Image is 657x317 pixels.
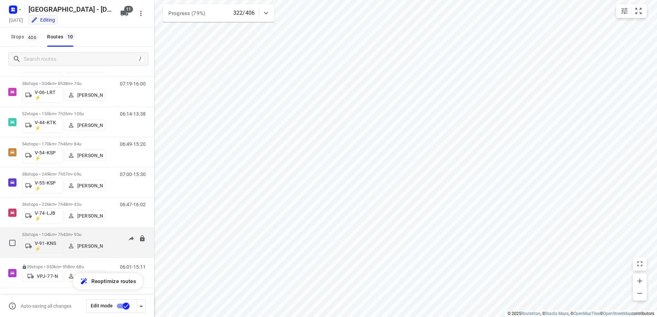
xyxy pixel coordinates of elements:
p: V-74-LJB ⚡ [35,210,60,221]
p: [PERSON_NAME] [77,273,103,279]
button: [PERSON_NAME] [65,120,106,131]
p: 54 stops • 170km • 7h46m • 84u [22,141,106,146]
p: 38 stops • 249km • 7h57m • 69u [22,172,106,177]
div: Driver app settings [137,302,145,310]
p: 06:47-16:02 [120,202,146,207]
p: Auto-saving all changes [21,303,71,309]
button: VPJ-77-N [22,271,63,282]
button: V-55-KSP ⚡ [22,178,63,193]
h5: Project date [6,16,26,24]
p: V-06-LRT ⚡ [35,90,60,101]
p: V-54-KSP ⚡ [35,150,60,161]
a: Routetitan [521,311,541,316]
h5: Rename [26,4,115,15]
span: Select [5,236,19,250]
a: OpenStreetMap [603,311,632,316]
button: [PERSON_NAME] [65,150,106,161]
div: / [136,55,144,63]
button: [PERSON_NAME] [65,271,106,282]
button: 11 [118,7,131,20]
button: More [134,7,148,20]
p: 06:49-15:20 [120,141,146,147]
span: Progress (79%) [168,10,205,16]
span: Edit mode [91,303,113,308]
p: 39 stops • 353km • 9h8m • 68u [22,264,106,269]
button: [PERSON_NAME] [65,210,106,221]
p: [PERSON_NAME] [77,92,103,98]
span: Reoptimize routes [91,277,136,286]
p: [PERSON_NAME] [77,122,103,128]
div: Progress (79%)322/406 [163,4,274,22]
p: [PERSON_NAME] [77,183,103,188]
button: Reoptimize routes [73,273,143,290]
p: 52 stops • 155km • 7h26m • 105u [22,111,106,116]
button: [PERSON_NAME] [65,90,106,101]
button: Map settings [617,4,631,18]
button: V-54-KSP ⚡ [22,148,63,163]
p: V-44-KTK ⚡ [35,120,60,131]
button: V-06-LRT ⚡ [22,87,63,103]
span: 10 [66,33,75,40]
button: [PERSON_NAME] [65,180,106,191]
p: 06:14-13:38 [120,111,146,117]
p: 06:01-15:11 [120,264,146,270]
p: 38 stops • 304km • 8h38m • 74u [22,81,106,86]
a: OpenMapTiles [574,311,600,316]
p: V-91-KNS ⚡ [35,240,60,251]
button: Fit zoom [632,4,645,18]
a: Stadia Maps [545,311,569,316]
p: 07:19-16:00 [120,81,146,86]
p: 36 stops • 226km • 7h48m • 42u [22,202,106,207]
p: V-55-KSP ⚡ [35,180,60,191]
button: V-44-KTK ⚡ [22,118,63,133]
button: Send to driver [124,232,138,246]
p: [PERSON_NAME] [77,243,103,249]
p: VPJ-77-N [37,273,58,279]
p: 322/406 [233,9,255,17]
span: 11 [124,6,133,13]
p: 07:00-15:30 [120,172,146,177]
button: V-91-KNS ⚡ [22,238,63,254]
div: You are currently in edit mode. [31,16,55,23]
span: 406 [26,34,38,40]
p: [PERSON_NAME] [77,213,103,219]
button: Lock route [139,235,146,243]
div: small contained button group [616,4,647,18]
button: V-74-LJB ⚡ [22,208,63,223]
div: Routes [47,33,77,41]
li: © 2025 , © , © © contributors [508,311,654,316]
span: Stops [11,33,40,41]
button: [PERSON_NAME] [65,240,106,251]
input: Search routes [24,54,136,64]
p: [PERSON_NAME] [77,153,103,158]
p: 53 stops • 104km • 7h43m • 90u [22,232,106,237]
